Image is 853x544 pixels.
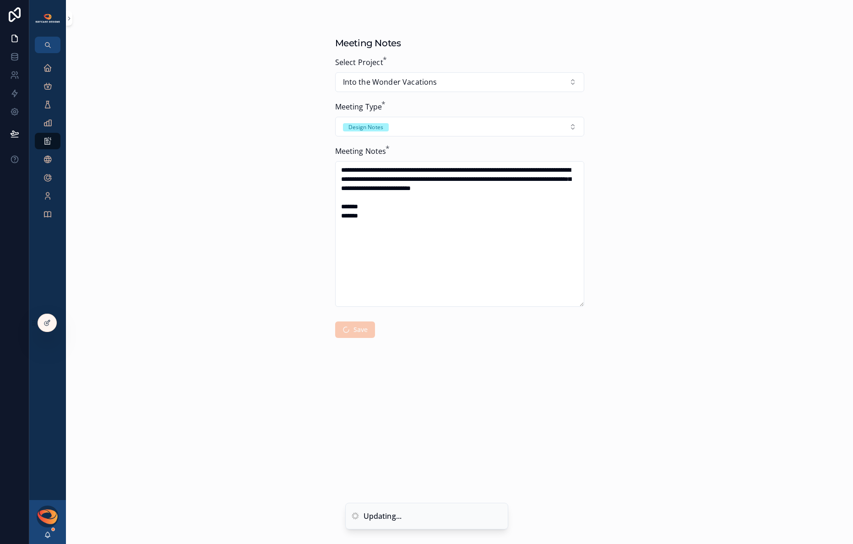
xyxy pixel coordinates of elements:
div: Updating... [364,511,402,522]
h1: Meeting Notes [335,37,401,49]
div: scrollable content [29,53,66,234]
span: Meeting Type [335,102,382,112]
button: Select Button [335,72,584,92]
img: App logo [35,13,60,23]
span: Meeting Notes [335,146,386,156]
span: Into the Wonder Vacations [343,76,437,88]
div: Design Notes [348,123,383,131]
button: Select Button [335,117,584,137]
span: Select Project [335,57,383,67]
